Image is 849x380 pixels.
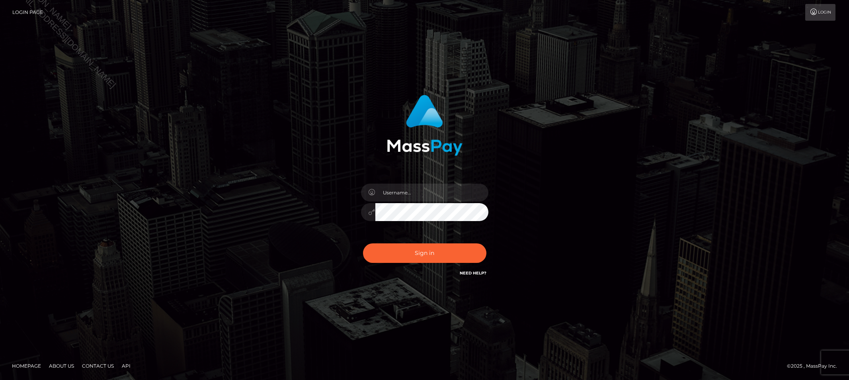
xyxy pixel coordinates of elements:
a: Login [805,4,835,21]
a: Contact Us [79,360,117,372]
a: Homepage [9,360,44,372]
div: © 2025 , MassPay Inc. [787,362,843,370]
img: MassPay Login [387,95,463,156]
a: About Us [46,360,77,372]
button: Sign in [363,243,486,263]
a: API [119,360,134,372]
a: Need Help? [460,270,486,276]
input: Username... [375,184,488,202]
a: Login Page [12,4,43,21]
